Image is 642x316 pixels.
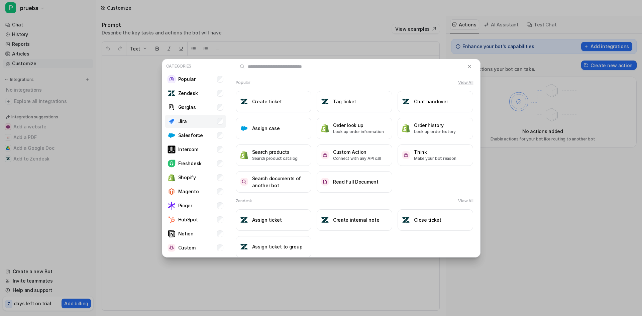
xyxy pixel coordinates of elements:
img: Read Full Document [321,178,329,186]
h3: Assign case [252,125,280,132]
h3: Chat handover [414,98,448,105]
button: Assign ticketAssign ticket [236,209,311,231]
img: Order history [402,124,410,133]
img: Create ticket [240,98,248,106]
p: Categories [165,62,226,71]
button: Search productsSearch productsSearch product catalog [236,144,311,166]
h3: Read Full Document [333,178,379,185]
button: Custom ActionCustom ActionConnect with any API call [317,144,392,166]
p: Gorgias [178,104,196,111]
img: Custom Action [321,151,329,159]
p: Zendesk [178,90,198,97]
button: Assign ticket to groupAssign ticket to group [236,236,311,257]
h3: Create ticket [252,98,282,105]
h3: Order history [414,122,456,129]
button: Assign caseAssign case [236,118,311,139]
button: Read Full DocumentRead Full Document [317,171,392,193]
h3: Assign ticket to group [252,243,303,250]
h3: Assign ticket [252,216,282,223]
img: Close ticket [402,216,410,224]
button: Chat handoverChat handover [398,91,473,112]
p: Jira [178,118,187,125]
h3: Create internal note [333,216,379,223]
button: Search documents of another botSearch documents of another bot [236,171,311,193]
img: Assign ticket [240,216,248,224]
p: Intercom [178,146,198,153]
p: HubSpot [178,216,198,223]
img: Assign case [240,124,248,132]
p: Picqer [178,202,192,209]
button: Close ticketClose ticket [398,209,473,231]
img: Order look up [321,124,329,133]
p: Salesforce [178,132,203,139]
h2: Zendesk [236,198,252,204]
h3: Search documents of another bot [252,175,307,189]
button: View All [458,80,473,86]
p: Search product catalog [252,155,298,162]
button: Create internal noteCreate internal note [317,209,392,231]
button: Order historyOrder historyLook up order history [398,118,473,139]
p: Connect with any API call [333,155,381,162]
h3: Custom Action [333,148,381,155]
p: Shopify [178,174,196,181]
h3: Close ticket [414,216,441,223]
img: Tag ticket [321,98,329,106]
p: Look up order history [414,129,456,135]
h2: Popular [236,80,250,86]
p: Notion [178,230,194,237]
img: Think [402,151,410,159]
button: Create ticketCreate ticket [236,91,311,112]
p: Look up order information [333,129,384,135]
h3: Tag ticket [333,98,356,105]
h3: Think [414,148,456,155]
p: Popular [178,76,196,83]
button: View All [458,198,473,204]
img: Create internal note [321,216,329,224]
p: Make your bot reason [414,155,456,162]
img: Assign ticket to group [240,243,248,251]
img: Search documents of another bot [240,178,248,186]
img: Chat handover [402,98,410,106]
h3: Search products [252,148,298,155]
p: Custom [178,244,196,251]
h3: Order look up [333,122,384,129]
p: Magento [178,188,199,195]
button: Order look upOrder look upLook up order information [317,118,392,139]
img: Search products [240,150,248,160]
button: Tag ticketTag ticket [317,91,392,112]
button: ThinkThinkMake your bot reason [398,144,473,166]
p: Freshdesk [178,160,202,167]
